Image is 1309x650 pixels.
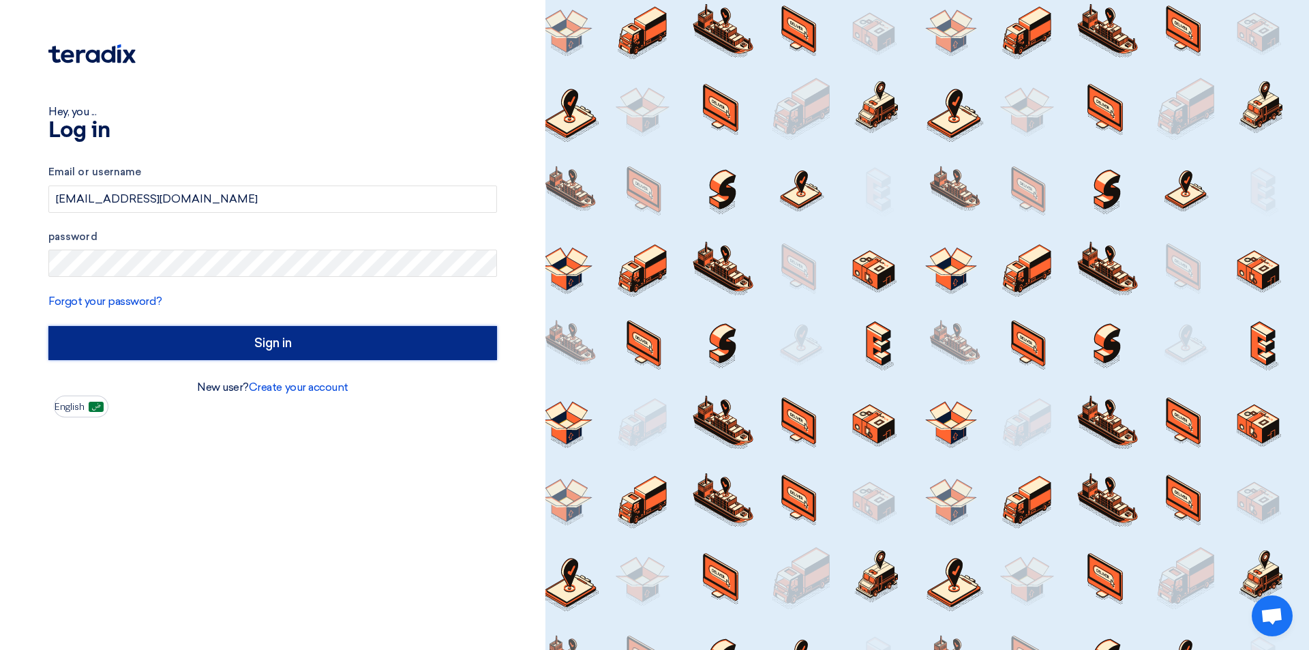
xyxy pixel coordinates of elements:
[55,401,85,413] font: English
[197,381,249,394] font: New user?
[48,105,96,118] font: Hey, you ...
[48,326,497,360] input: Sign in
[48,295,162,308] a: Forgot your password?
[48,120,110,142] font: Log in
[89,402,104,412] img: ar-AR.png
[48,44,136,63] img: Teradix logo
[1252,595,1293,636] a: Open chat
[48,231,97,243] font: password
[54,396,108,417] button: English
[249,381,348,394] a: Create your account
[48,166,141,178] font: Email or username
[48,186,497,213] input: Enter your business email or username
